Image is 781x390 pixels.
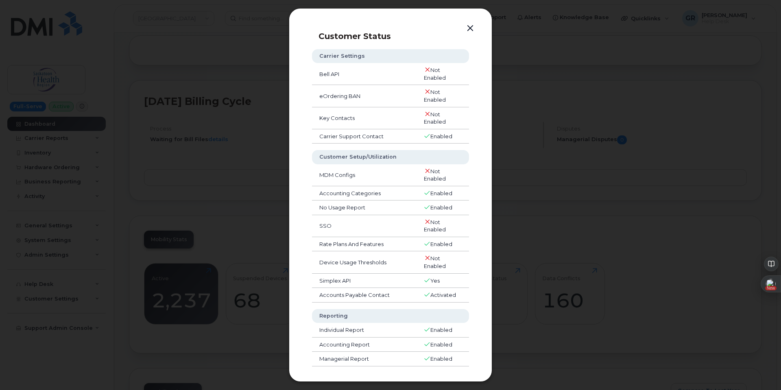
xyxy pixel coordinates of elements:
span: Not Enabled [424,89,446,103]
iframe: Messenger Launcher [746,355,775,384]
span: Not Enabled [424,255,446,269]
span: Not Enabled [424,219,446,233]
td: Device Usage Thresholds [312,251,417,273]
td: Carrier Support Contact [312,129,417,144]
span: Enabled [430,241,452,247]
span: Not Enabled [424,67,446,81]
td: Simplex API [312,274,417,288]
span: Enabled [430,341,452,348]
span: Enabled [430,190,452,196]
span: Enabled [430,204,452,211]
span: Enabled [430,133,452,139]
td: Bell API [312,63,417,85]
th: Customer Setup/Utilization [312,150,469,164]
td: Key Contacts [312,107,417,129]
td: Accounts Payable Contact [312,288,417,303]
td: SSO [312,215,417,237]
td: Accounting Categories [312,186,417,201]
span: Not Enabled [424,111,446,125]
th: Reporting [312,309,469,323]
td: Rate Plans And Features [312,237,417,252]
span: Enabled [430,327,452,333]
td: Individual Report [312,323,417,338]
td: eOrdering BAN [312,85,417,107]
td: Managerial Summary Report [312,366,417,381]
td: Accounting Report [312,338,417,352]
td: MDM Configs [312,164,417,186]
span: Enabled [430,355,452,362]
td: No Usage Report [312,200,417,215]
span: Activated [430,292,456,298]
th: Carrier Settings [312,49,469,63]
span: Yes [430,277,440,284]
span: Not Enabled [424,168,446,182]
p: Customer Status [319,31,477,41]
td: Managerial Report [312,352,417,366]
